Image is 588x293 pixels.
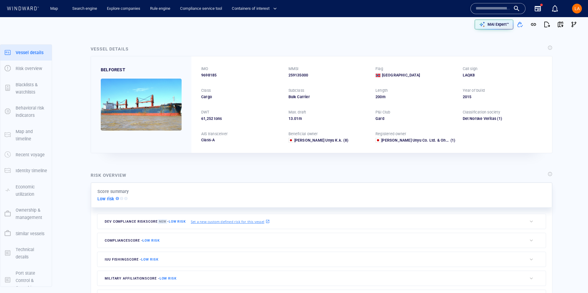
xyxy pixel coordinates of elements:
[0,230,52,236] a: Similar vessels
[496,116,542,121] span: (1)
[201,138,215,142] span: Class-A
[201,131,228,137] p: AIS transceiver
[463,66,478,72] p: Call sign
[375,131,406,137] p: Registered owner
[97,195,115,202] p: Low risk
[294,138,348,143] a: [PERSON_NAME] Unyu K.k. (8)
[105,219,186,224] span: Dev Compliance risk score -
[142,239,160,243] span: Low risk
[201,88,211,93] p: Class
[375,95,382,99] span: 200
[0,147,52,163] button: Recent voyage
[375,116,455,121] div: Gard
[463,94,543,100] div: 2015
[16,49,43,56] p: Vessel details
[105,239,160,243] span: compliance score -
[294,116,298,121] span: 01
[16,183,47,198] p: Economic utilization
[0,179,52,202] button: Economic utilization
[0,65,52,71] a: Risk overview
[16,246,47,261] p: Technical details
[463,109,500,115] p: Classification society
[91,172,126,179] div: Risk overview
[169,220,186,224] span: Low risk
[375,88,388,93] p: Length
[551,5,559,12] div: Notification center
[45,3,65,14] button: Map
[299,116,302,121] span: m
[16,269,47,292] p: Port state Control & Casualties
[488,22,509,27] p: MAI Expert™
[342,138,348,143] span: (8)
[229,3,282,14] button: Containers of interest
[141,258,158,261] span: Low risk
[0,187,52,193] a: Economic utilization
[381,138,455,143] a: [PERSON_NAME] Unyu Co. Ltd. & Ohrainbow Ltd. (1)
[288,72,368,78] div: 259135000
[475,20,513,29] button: MAI Expert™
[288,88,304,93] p: Subclass
[0,85,52,91] a: Blacklists & watchlists
[0,277,52,283] a: Port state Control & Casualties
[101,79,182,131] img: 590876e3de94e96fedc8d9f4_0
[0,132,52,138] a: Map and timeline
[450,138,455,143] span: (1)
[0,163,52,179] button: Identity timeline
[201,109,209,115] p: DWT
[527,18,540,31] button: Get link
[97,188,129,195] p: Score summary
[201,116,281,121] div: 61,252 tons
[540,18,554,31] button: Export report
[288,116,293,121] span: 13
[375,109,390,115] p: P&I Club
[16,167,47,174] p: Identity timeline
[288,66,299,72] p: MMSI
[16,128,47,143] p: Map and timeline
[16,65,42,72] p: Risk overview
[294,138,343,143] span: Sanko Unyu K.k.
[562,265,583,288] iframe: Chat
[105,276,177,280] span: military affiliation score -
[0,61,52,76] button: Risk overview
[91,45,129,53] div: Vessel details
[0,168,52,173] a: Identity timeline
[160,276,177,280] span: Low risk
[16,104,47,119] p: Behavioral risk indicators
[148,3,173,14] a: Rule engine
[0,242,52,265] button: Technical details
[554,18,567,31] button: View on map
[201,72,217,78] span: 9698185
[70,3,100,14] a: Search engine
[382,95,386,99] span: m
[463,116,496,121] div: Det Norske Veritas
[16,81,47,96] p: Blacklists & watchlists
[571,2,583,15] button: LA
[288,94,368,100] div: Bulk Carrier
[375,66,383,72] p: Flag
[48,3,62,14] a: Map
[16,230,44,237] p: Similar vessels
[0,109,52,114] a: Behavioral risk indicators
[101,66,125,73] div: BELFOREST
[381,138,468,143] span: Sanko Unyu Co. Ltd. & Ohrainbow Ltd.
[104,3,143,14] a: Explore companies
[158,219,167,224] span: New
[293,116,294,121] span: .
[178,3,224,14] a: Compliance service tool
[0,250,52,256] a: Technical details
[567,18,581,31] button: Visual Link Analysis
[0,77,52,100] button: Blacklists & watchlists
[382,72,420,78] span: [GEOGRAPHIC_DATA]
[463,116,543,121] div: Det Norske Veritas
[191,218,270,225] a: Set a new custom defined risk for this vessel
[0,211,52,217] a: Ownership & management
[105,258,159,261] span: IUU Fishing score -
[575,6,580,11] span: LA
[288,109,306,115] p: Max. draft
[0,49,52,55] a: Vessel details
